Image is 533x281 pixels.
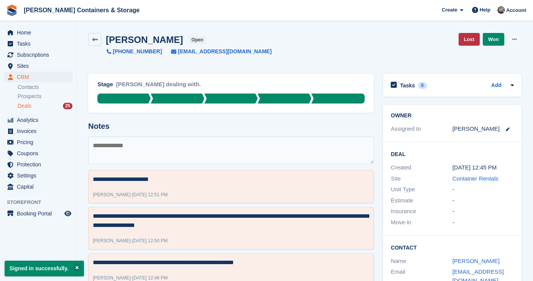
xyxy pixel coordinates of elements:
span: [DATE] 12:50 PM [132,238,168,243]
span: open [189,36,206,44]
span: [DATE] 12:51 PM [132,192,168,197]
div: Created [391,163,452,172]
span: CRM [17,72,63,82]
h2: Notes [88,122,374,131]
a: menu [4,126,72,136]
div: Site [391,174,452,183]
div: Stage [97,80,113,89]
a: Contacts [18,84,72,91]
span: Coupons [17,148,63,159]
a: Preview store [63,209,72,218]
span: Settings [17,170,63,181]
span: Storefront [7,199,76,206]
div: Move-in [391,218,452,227]
span: [PERSON_NAME] [93,275,131,281]
div: - [452,218,514,227]
a: [EMAIL_ADDRESS][DOMAIN_NAME] [162,48,271,56]
a: Lost [459,33,480,46]
h2: Tasks [400,82,415,89]
a: menu [4,49,72,60]
span: Pricing [17,137,63,148]
a: menu [4,38,72,49]
div: [DATE] 12:45 PM [452,163,514,172]
span: Protection [17,159,63,170]
a: [PHONE_NUMBER] [107,48,162,56]
div: - [93,237,168,244]
span: [EMAIL_ADDRESS][DOMAIN_NAME] [178,48,271,56]
a: menu [4,115,72,125]
span: [PERSON_NAME] [93,238,131,243]
div: - [452,196,514,205]
img: stora-icon-8386f47178a22dfd0bd8f6a31ec36ba5ce8667c1dd55bd0f319d3a0aa187defe.svg [6,5,18,16]
div: Insurance [391,207,452,216]
a: [PERSON_NAME] [452,258,500,264]
span: [PHONE_NUMBER] [113,48,162,56]
span: Prospects [18,93,41,100]
h2: Contact [391,243,514,251]
h2: [PERSON_NAME] [106,35,183,45]
span: Subscriptions [17,49,63,60]
a: [PERSON_NAME] Containers & Storage [21,4,143,16]
div: Assigned to [391,125,452,133]
span: Account [506,7,526,14]
a: menu [4,181,72,192]
div: 25 [63,103,72,109]
span: [DATE] 12:46 PM [132,275,168,281]
div: - [452,207,514,216]
a: Won [483,33,504,46]
span: Create [442,6,457,14]
h2: Deal [391,150,514,158]
a: menu [4,170,72,181]
span: Capital [17,181,63,192]
h2: Owner [391,113,514,119]
div: Estimate [391,196,452,205]
a: Add [491,81,502,90]
div: - [93,191,168,198]
span: Tasks [17,38,63,49]
a: Container Rentals [452,175,498,182]
a: menu [4,208,72,219]
span: Home [17,27,63,38]
span: Analytics [17,115,63,125]
span: Invoices [17,126,63,136]
span: Booking Portal [17,208,63,219]
a: menu [4,61,72,71]
div: 0 [418,82,427,89]
a: menu [4,137,72,148]
a: menu [4,159,72,170]
span: Help [480,6,490,14]
div: - [452,185,514,194]
div: Unit Type [391,185,452,194]
span: Deals [18,102,31,110]
a: Prospects [18,92,72,100]
a: menu [4,27,72,38]
img: Adam Greenhalgh [497,6,505,14]
a: menu [4,148,72,159]
div: [PERSON_NAME] [452,125,500,133]
span: Sites [17,61,63,71]
span: [PERSON_NAME] [93,192,131,197]
p: Signed in successfully. [5,261,84,276]
a: menu [4,72,72,82]
a: Deals 25 [18,102,72,110]
div: Name [391,257,452,266]
div: [PERSON_NAME] dealing with. [116,80,201,94]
